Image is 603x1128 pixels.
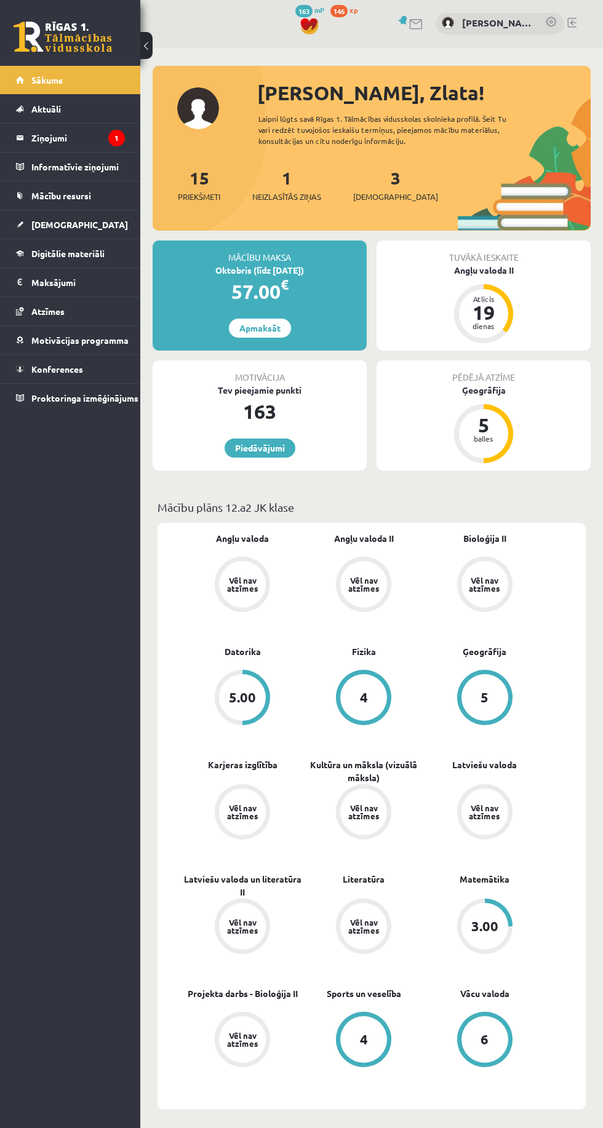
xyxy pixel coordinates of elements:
[346,576,381,592] div: Vēl nav atzīmes
[303,1012,425,1070] a: 4
[468,804,502,820] div: Vēl nav atzīmes
[463,645,506,658] a: Ģeogrāfija
[257,78,591,108] div: [PERSON_NAME], Zlata!
[465,303,502,322] div: 19
[16,268,125,296] a: Maksājumi
[178,191,220,203] span: Priekšmeti
[16,239,125,268] a: Digitālie materiāli
[295,5,313,17] span: 163
[208,758,278,771] a: Karjeras izglītība
[16,124,125,152] a: Ziņojumi1
[465,415,502,435] div: 5
[153,360,367,384] div: Motivācija
[153,397,367,426] div: 163
[463,532,506,545] a: Bioloģija II
[465,295,502,303] div: Atlicis
[303,557,425,614] a: Vēl nav atzīmes
[471,919,498,933] div: 3.00
[158,499,586,515] p: Mācību plāns 12.a2 JK klase
[481,1033,489,1046] div: 6
[31,268,125,296] legend: Maksājumi
[314,5,324,15] span: mP
[31,219,128,230] span: [DEMOGRAPHIC_DATA]
[16,95,125,123] a: Aktuāli
[330,5,364,15] a: 146 xp
[31,74,63,85] span: Sākums
[377,264,591,277] div: Angļu valoda II
[424,784,545,842] a: Vēl nav atzīmes
[303,758,425,784] a: Kultūra un māksla (vizuālā māksla)
[360,691,368,704] div: 4
[346,918,381,934] div: Vēl nav atzīmes
[16,297,125,325] a: Atzīmes
[424,670,545,728] a: 5
[481,691,489,704] div: 5
[346,804,381,820] div: Vēl nav atzīmes
[424,557,545,614] a: Vēl nav atzīmes
[377,384,591,465] a: Ģeogrāfija 5 balles
[295,5,324,15] a: 163 mP
[182,899,303,956] a: Vēl nav atzīmes
[252,167,321,203] a: 1Neizlasītās ziņas
[281,276,289,293] span: €
[14,22,112,52] a: Rīgas 1. Tālmācības vidusskola
[303,784,425,842] a: Vēl nav atzīmes
[303,899,425,956] a: Vēl nav atzīmes
[16,355,125,383] a: Konferences
[153,384,367,397] div: Tev pieejamie punkti
[327,987,401,1000] a: Sports un veselība
[465,322,502,330] div: dienas
[360,1033,368,1046] div: 4
[229,319,291,338] a: Apmaksāt
[31,103,61,114] span: Aktuāli
[108,130,125,146] i: 1
[462,16,533,30] a: [PERSON_NAME]
[452,758,517,771] a: Latviešu valoda
[16,384,125,412] a: Proktoringa izmēģinājums
[252,191,321,203] span: Neizlasītās ziņas
[16,181,125,210] a: Mācību resursi
[468,576,502,592] div: Vēl nav atzīmes
[182,784,303,842] a: Vēl nav atzīmes
[225,804,260,820] div: Vēl nav atzīmes
[334,532,394,545] a: Angļu valoda II
[229,691,256,704] div: 5.00
[182,670,303,728] a: 5.00
[377,384,591,397] div: Ģeogrāfija
[31,153,125,181] legend: Informatīvie ziņojumi
[31,190,91,201] span: Mācību resursi
[352,645,376,658] a: Fizika
[225,439,295,458] a: Piedāvājumi
[31,335,129,346] span: Motivācijas programma
[31,306,65,317] span: Atzīmes
[153,264,367,277] div: Oktobris (līdz [DATE])
[225,1031,260,1047] div: Vēl nav atzīmes
[377,240,591,264] div: Tuvākā ieskaite
[424,899,545,956] a: 3.00
[377,264,591,345] a: Angļu valoda II Atlicis 19 dienas
[442,17,454,29] img: Zlata Zima
[16,326,125,354] a: Motivācijas programma
[16,66,125,94] a: Sākums
[343,873,385,886] a: Literatūra
[353,167,438,203] a: 3[DEMOGRAPHIC_DATA]
[349,5,357,15] span: xp
[258,113,521,146] div: Laipni lūgts savā Rīgas 1. Tālmācības vidusskolas skolnieka profilā. Šeit Tu vari redzēt tuvojošo...
[31,248,105,259] span: Digitālie materiāli
[31,124,125,152] legend: Ziņojumi
[31,363,83,375] span: Konferences
[460,873,509,886] a: Matemātika
[182,1012,303,1070] a: Vēl nav atzīmes
[330,5,348,17] span: 146
[225,576,260,592] div: Vēl nav atzīmes
[216,532,269,545] a: Angļu valoda
[178,167,220,203] a: 15Priekšmeti
[153,240,367,264] div: Mācību maksa
[182,873,303,899] a: Latviešu valoda un literatūra II
[188,987,298,1000] a: Projekta darbs - Bioloģija II
[460,987,509,1000] a: Vācu valoda
[16,153,125,181] a: Informatīvie ziņojumi
[465,435,502,442] div: balles
[424,1012,545,1070] a: 6
[303,670,425,728] a: 4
